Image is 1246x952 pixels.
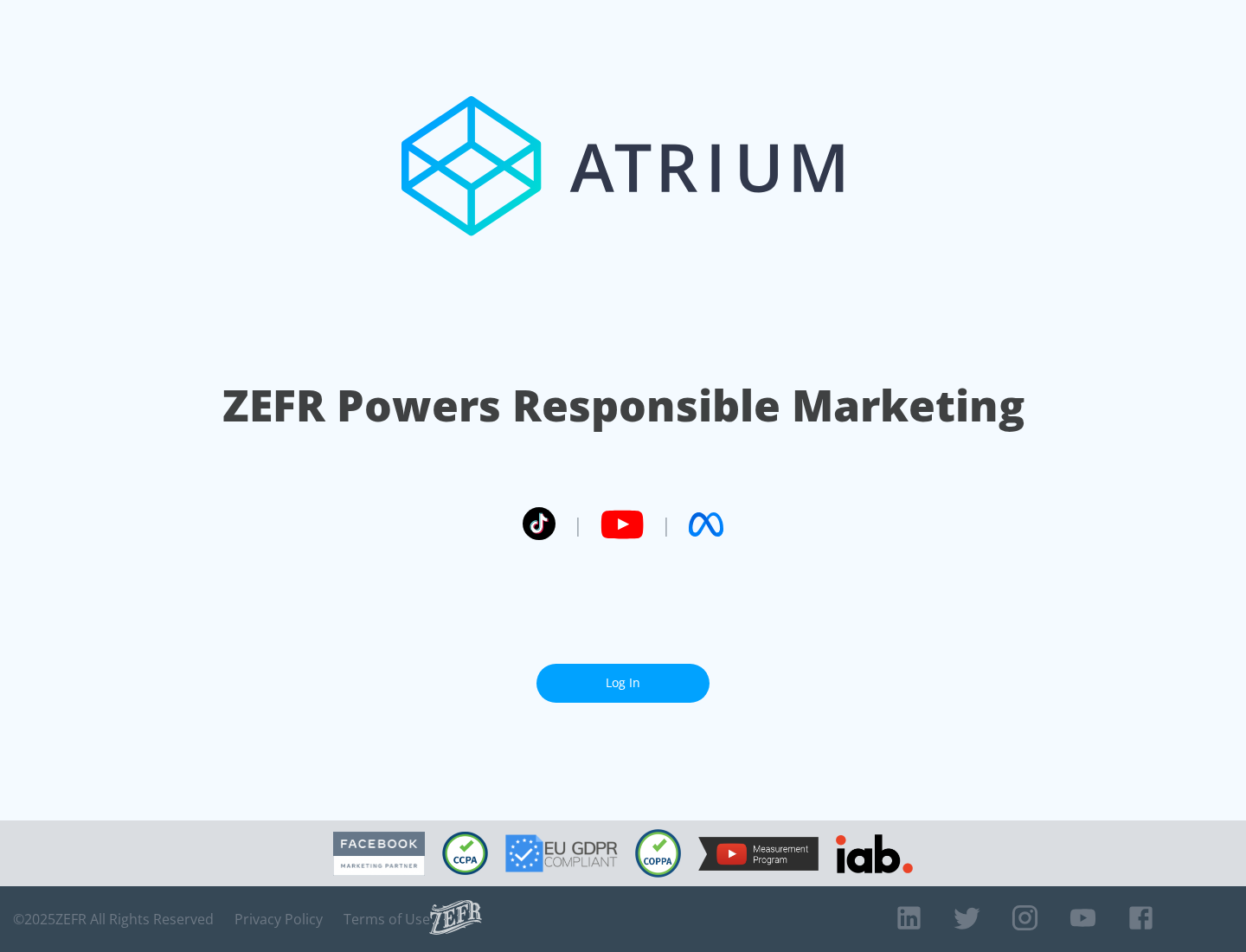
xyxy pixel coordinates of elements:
h1: ZEFR Powers Responsible Marketing [222,376,1024,435]
span: | [661,511,671,537]
img: CCPA Compliant [442,832,488,875]
a: Terms of Use [344,910,430,928]
img: GDPR Compliant [505,834,618,872]
img: COPPA Compliant [635,829,681,878]
img: IAB [836,834,913,873]
span: © 2025 ZEFR All Rights Reserved [13,910,214,928]
img: Facebook Marketing Partner [333,832,425,876]
img: YouTube Measurement Program [698,837,819,871]
a: Log In [536,664,710,703]
a: Privacy Policy [234,910,323,928]
span: | [573,511,583,537]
